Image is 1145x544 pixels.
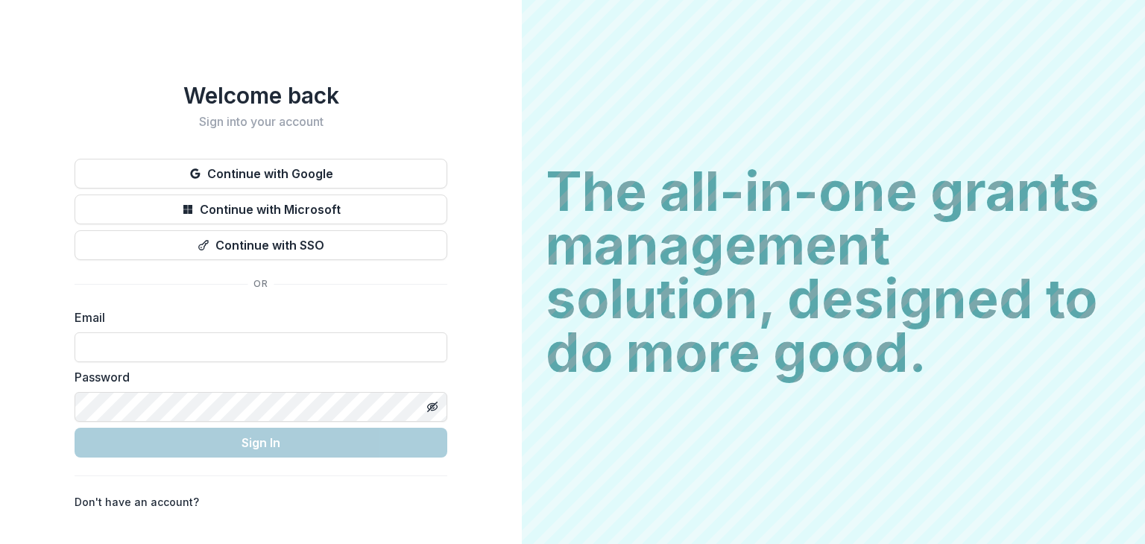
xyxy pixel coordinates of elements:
[75,159,447,189] button: Continue with Google
[75,309,438,326] label: Email
[75,428,447,458] button: Sign In
[75,115,447,129] h2: Sign into your account
[75,230,447,260] button: Continue with SSO
[75,82,447,109] h1: Welcome back
[75,494,199,510] p: Don't have an account?
[75,368,438,386] label: Password
[75,194,447,224] button: Continue with Microsoft
[420,395,444,419] button: Toggle password visibility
